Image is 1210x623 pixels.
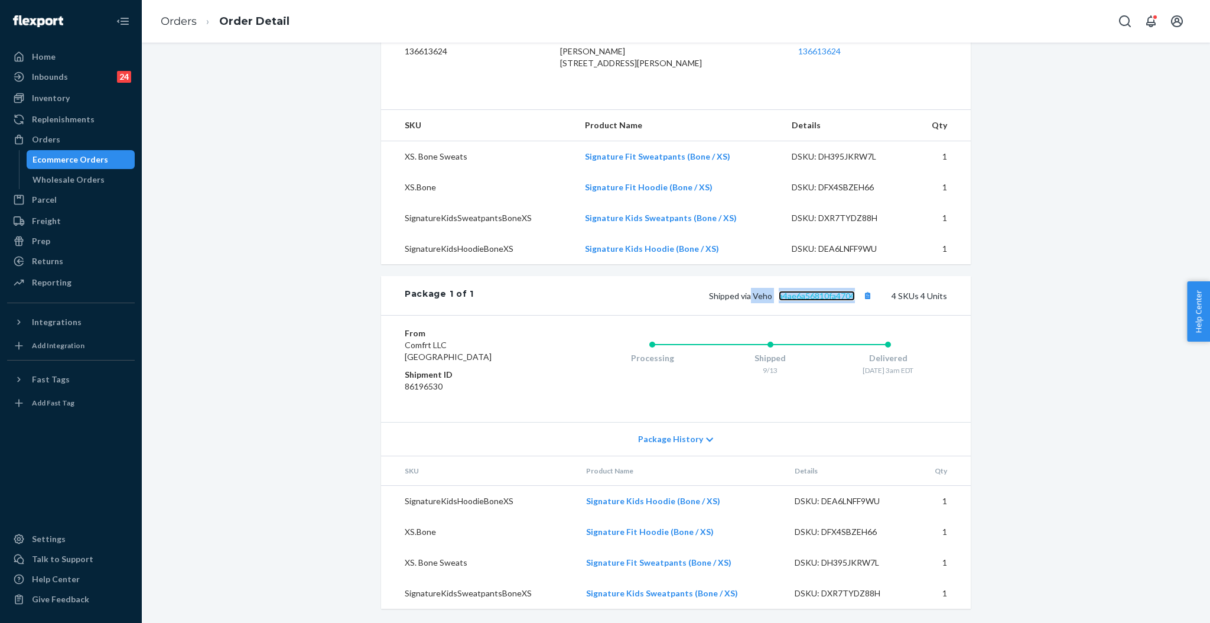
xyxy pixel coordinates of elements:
a: Ecommerce Orders [27,150,135,169]
button: Open notifications [1139,9,1163,33]
div: Prep [32,235,50,247]
td: 1 [912,233,971,264]
div: Package 1 of 1 [405,288,474,303]
div: Help Center [32,573,80,585]
div: Wholesale Orders [32,174,105,186]
div: DSKU: DXR7TYDZ88H [795,588,906,599]
a: Help Center [7,570,135,589]
td: 1 [915,578,971,609]
div: Returns [32,255,63,267]
div: 24 [117,71,131,83]
a: Returns [7,252,135,271]
td: XS. Bone Sweats [381,141,575,173]
a: Prep [7,232,135,251]
th: Qty [912,110,971,141]
button: Help Center [1187,281,1210,342]
div: Inventory [32,92,70,104]
div: Reporting [32,277,71,288]
div: Talk to Support [32,553,93,565]
a: Settings [7,530,135,549]
div: Home [32,51,56,63]
button: Close Navigation [111,9,135,33]
div: 9/13 [711,365,830,375]
div: Freight [32,215,61,227]
td: 1 [915,547,971,578]
dd: 136613624 [405,46,541,57]
div: DSKU: DEA6LNFF9WU [795,495,906,507]
div: Replenishments [32,113,95,125]
a: Signature Kids Sweatpants (Bone / XS) [586,588,738,598]
div: DSKU: DH395JKRW7L [795,557,906,569]
a: Inbounds24 [7,67,135,86]
div: Add Fast Tag [32,398,74,408]
dd: 86196530 [405,381,546,392]
button: Integrations [7,313,135,332]
td: XS.Bone [381,172,575,203]
a: Talk to Support [7,550,135,569]
td: SignatureKidsHoodieBoneXS [381,233,575,264]
a: Signature Fit Sweatpants (Bone / XS) [585,151,730,161]
td: 1 [912,141,971,173]
td: SignatureKidsHoodieBoneXS [381,486,577,517]
button: Open Search Box [1113,9,1137,33]
div: DSKU: DEA6LNFF9WU [792,243,903,255]
a: Signature Kids Sweatpants (Bone / XS) [585,213,737,223]
a: Orders [7,130,135,149]
dt: From [405,327,546,339]
div: Integrations [32,316,82,328]
a: Wholesale Orders [27,170,135,189]
div: Give Feedback [32,593,89,605]
th: Details [785,456,915,486]
div: Parcel [32,194,57,206]
ol: breadcrumbs [151,4,299,39]
div: Settings [32,533,66,545]
dt: Shipment ID [405,369,546,381]
th: Details [782,110,912,141]
div: [DATE] 3am EDT [829,365,947,375]
div: Inbounds [32,71,68,83]
div: DSKU: DH395JKRW7L [792,151,903,163]
div: DSKU: DXR7TYDZ88H [792,212,903,224]
a: Reporting [7,273,135,292]
button: Give Feedback [7,590,135,609]
button: Copy tracking number [860,288,875,303]
a: Signature Fit Sweatpants (Bone / XS) [586,557,731,567]
a: Home [7,47,135,66]
th: Qty [915,456,971,486]
td: SignatureKidsSweatpantsBoneXS [381,203,575,233]
a: Signature Fit Hoodie (Bone / XS) [585,182,713,192]
span: Comfrt LLC [GEOGRAPHIC_DATA] [405,340,492,362]
td: XS.Bone [381,517,577,547]
button: Open account menu [1165,9,1189,33]
div: Shipped [711,352,830,364]
td: XS. Bone Sweats [381,547,577,578]
a: Parcel [7,190,135,209]
a: 136613624 [798,46,841,56]
span: [PERSON_NAME] [STREET_ADDRESS][PERSON_NAME] [560,46,702,68]
th: Product Name [575,110,782,141]
td: 1 [915,486,971,517]
td: 1 [912,172,971,203]
span: Package History [638,433,703,445]
a: Signature Fit Hoodie (Bone / XS) [586,527,714,537]
a: a4ae6a56810fa4704 [779,291,855,301]
div: Add Integration [32,340,84,351]
div: Fast Tags [32,374,70,385]
span: Shipped via Veho [709,291,875,301]
a: Replenishments [7,110,135,129]
div: Ecommerce Orders [32,154,108,166]
div: DSKU: DFX4SBZEH66 [795,526,906,538]
th: SKU [381,110,575,141]
td: SignatureKidsSweatpantsBoneXS [381,578,577,609]
a: Signature Kids Hoodie (Bone / XS) [585,244,719,254]
a: Order Detail [219,15,290,28]
th: SKU [381,456,577,486]
a: Inventory [7,89,135,108]
div: DSKU: DFX4SBZEH66 [792,181,903,193]
td: 1 [912,203,971,233]
a: Signature Kids Hoodie (Bone / XS) [586,496,720,506]
td: 1 [915,517,971,547]
div: Processing [593,352,711,364]
div: 4 SKUs 4 Units [474,288,947,303]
